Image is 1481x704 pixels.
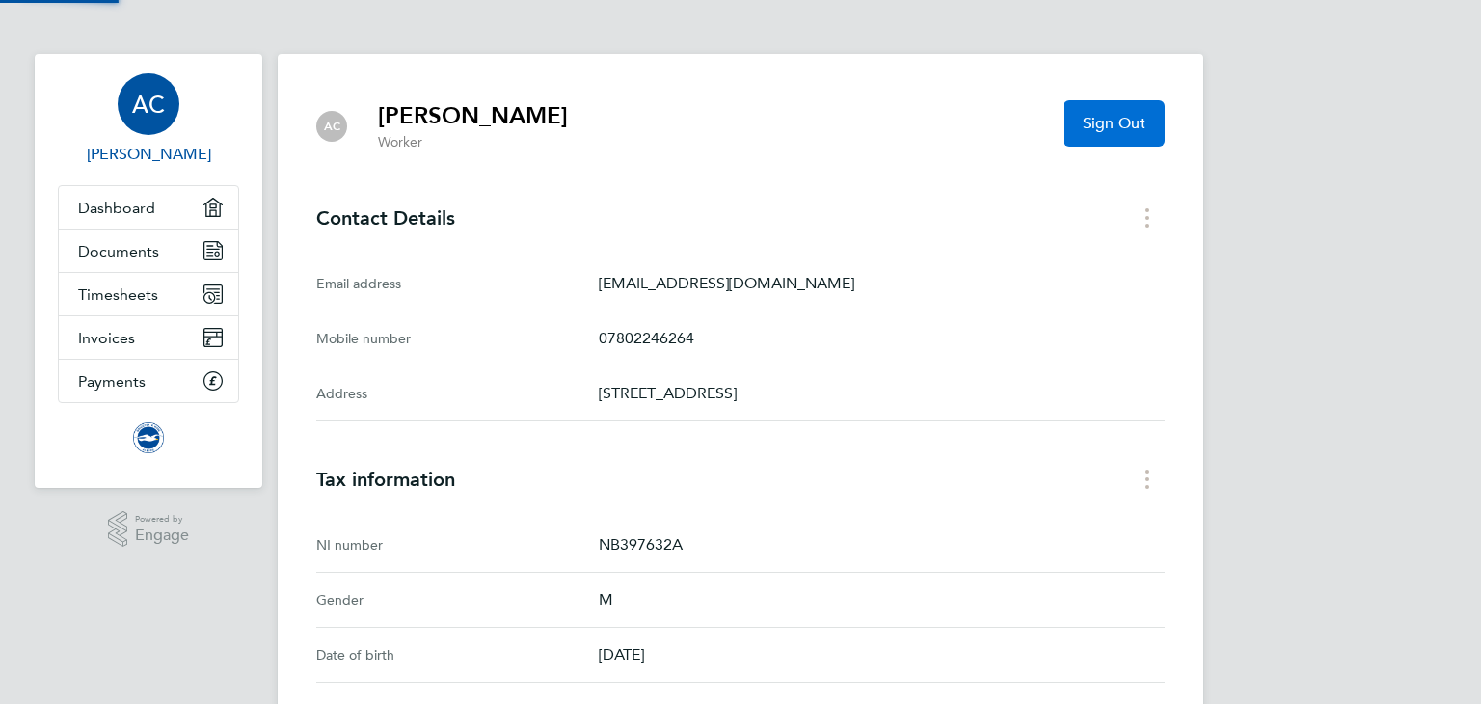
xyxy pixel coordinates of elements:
[599,643,1165,666] p: [DATE]
[316,272,599,295] div: Email address
[59,186,238,229] a: Dashboard
[324,120,340,133] span: AC
[599,272,1165,295] p: [EMAIL_ADDRESS][DOMAIN_NAME]
[59,273,238,315] a: Timesheets
[1083,114,1145,133] span: Sign Out
[316,643,599,666] div: Date of birth
[316,111,347,142] div: Andrew Cashman
[135,528,189,544] span: Engage
[78,329,135,347] span: Invoices
[378,133,568,152] p: Worker
[1064,100,1165,147] button: Sign Out
[599,382,1165,405] p: [STREET_ADDRESS]
[378,100,568,131] h2: [PERSON_NAME]
[35,54,262,488] nav: Main navigation
[59,230,238,272] a: Documents
[78,199,155,217] span: Dashboard
[316,533,599,556] div: NI number
[1130,464,1165,494] button: Tax information menu
[78,372,146,391] span: Payments
[599,327,1165,350] p: 07802246264
[59,360,238,402] a: Payments
[133,422,164,453] img: brightonandhovealbion-logo-retina.png
[316,206,1165,230] h3: Contact Details
[316,327,599,350] div: Mobile number
[78,242,159,260] span: Documents
[108,511,190,548] a: Powered byEngage
[316,588,599,611] div: Gender
[316,468,1165,491] h3: Tax information
[78,285,158,304] span: Timesheets
[58,73,239,166] a: AC[PERSON_NAME]
[135,511,189,528] span: Powered by
[58,143,239,166] span: Andrew Cashman
[132,92,165,117] span: AC
[599,588,1165,611] p: M
[316,382,599,405] div: Address
[58,422,239,453] a: Go to home page
[1130,203,1165,232] button: Contact Details menu
[59,316,238,359] a: Invoices
[599,533,1165,556] p: NB397632A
